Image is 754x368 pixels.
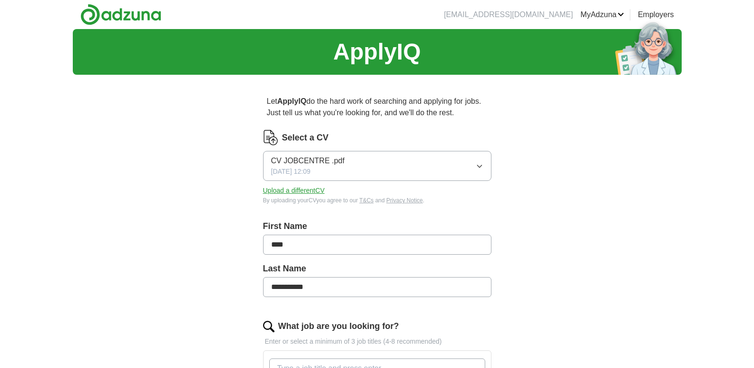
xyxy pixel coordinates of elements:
[333,35,421,69] h1: ApplyIQ
[444,9,573,20] li: [EMAIL_ADDRESS][DOMAIN_NAME]
[263,92,491,122] p: Let do the hard work of searching and applying for jobs. Just tell us what you're looking for, an...
[271,155,345,167] span: CV JOBCENTRE .pdf
[263,262,491,275] label: Last Name
[580,9,624,20] a: MyAdzuna
[263,220,491,233] label: First Name
[277,97,306,105] strong: ApplyIQ
[271,167,311,177] span: [DATE] 12:09
[638,9,674,20] a: Employers
[359,197,373,204] a: T&Cs
[263,196,491,205] div: By uploading your CV you agree to our and .
[386,197,423,204] a: Privacy Notice
[263,186,325,196] button: Upload a differentCV
[282,131,329,144] label: Select a CV
[278,320,399,333] label: What job are you looking for?
[263,151,491,181] button: CV JOBCENTRE .pdf[DATE] 12:09
[80,4,161,25] img: Adzuna logo
[263,130,278,145] img: CV Icon
[263,321,274,332] img: search.png
[263,337,491,347] p: Enter or select a minimum of 3 job titles (4-8 recommended)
